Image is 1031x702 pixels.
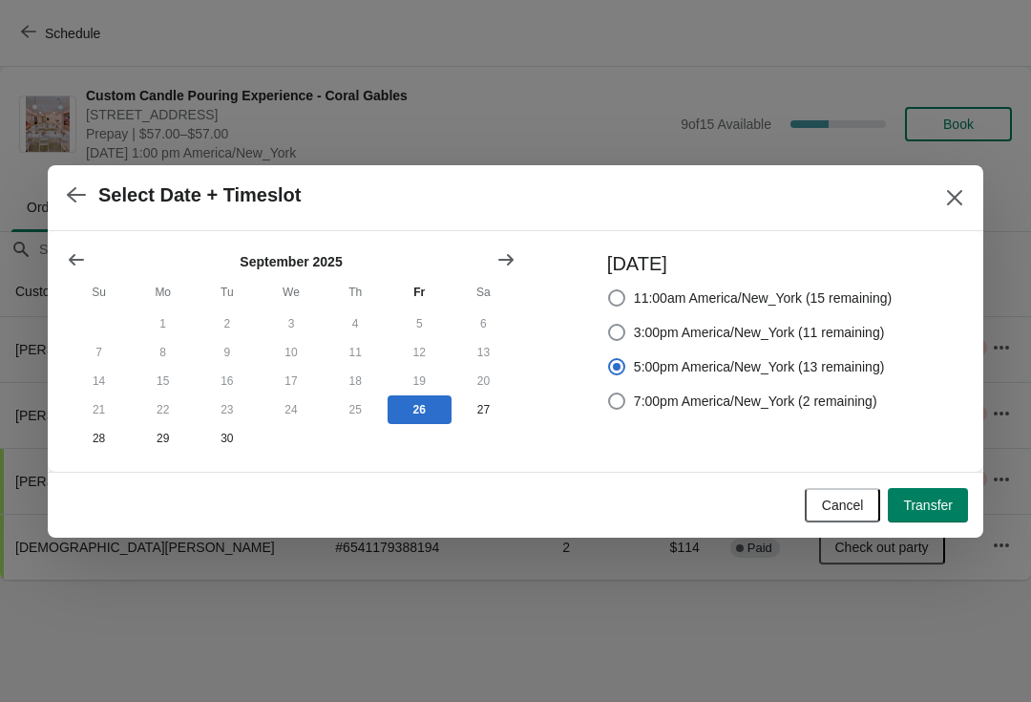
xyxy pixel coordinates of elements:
th: Monday [131,275,195,309]
button: Thursday September 18 2025 [324,367,388,395]
button: Tuesday September 16 2025 [195,367,259,395]
button: Saturday September 6 2025 [452,309,515,338]
th: Wednesday [259,275,323,309]
th: Sunday [67,275,131,309]
button: Show previous month, August 2025 [59,243,94,277]
button: Tuesday September 23 2025 [195,395,259,424]
button: Saturday September 13 2025 [452,338,515,367]
button: Monday September 1 2025 [131,309,195,338]
th: Tuesday [195,275,259,309]
span: 5:00pm America/New_York (13 remaining) [634,357,885,376]
button: Monday September 8 2025 [131,338,195,367]
button: Wednesday September 24 2025 [259,395,323,424]
button: Monday September 22 2025 [131,395,195,424]
button: Friday September 5 2025 [388,309,452,338]
h3: [DATE] [607,250,892,277]
button: Wednesday September 17 2025 [259,367,323,395]
button: Thursday September 25 2025 [324,395,388,424]
button: Tuesday September 9 2025 [195,338,259,367]
button: Sunday September 14 2025 [67,367,131,395]
button: Tuesday September 30 2025 [195,424,259,453]
button: Monday September 29 2025 [131,424,195,453]
button: Wednesday September 3 2025 [259,309,323,338]
span: 11:00am America/New_York (15 remaining) [634,288,892,308]
button: Friday September 19 2025 [388,367,452,395]
th: Thursday [324,275,388,309]
span: Transfer [903,498,953,513]
button: Sunday September 28 2025 [67,424,131,453]
button: Thursday September 11 2025 [324,338,388,367]
button: Today Friday September 26 2025 [388,395,452,424]
span: 7:00pm America/New_York (2 remaining) [634,392,877,411]
button: Show next month, October 2025 [489,243,523,277]
h2: Select Date + Timeslot [98,184,302,206]
button: Cancel [805,488,881,522]
th: Saturday [452,275,515,309]
button: Monday September 15 2025 [131,367,195,395]
th: Friday [388,275,452,309]
button: Sunday September 7 2025 [67,338,131,367]
button: Tuesday September 2 2025 [195,309,259,338]
button: Transfer [888,488,968,522]
span: Cancel [822,498,864,513]
button: Wednesday September 10 2025 [259,338,323,367]
button: Saturday September 27 2025 [452,395,515,424]
button: Thursday September 4 2025 [324,309,388,338]
button: Close [937,181,972,215]
span: 3:00pm America/New_York (11 remaining) [634,323,885,342]
button: Friday September 12 2025 [388,338,452,367]
button: Sunday September 21 2025 [67,395,131,424]
button: Saturday September 20 2025 [452,367,515,395]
